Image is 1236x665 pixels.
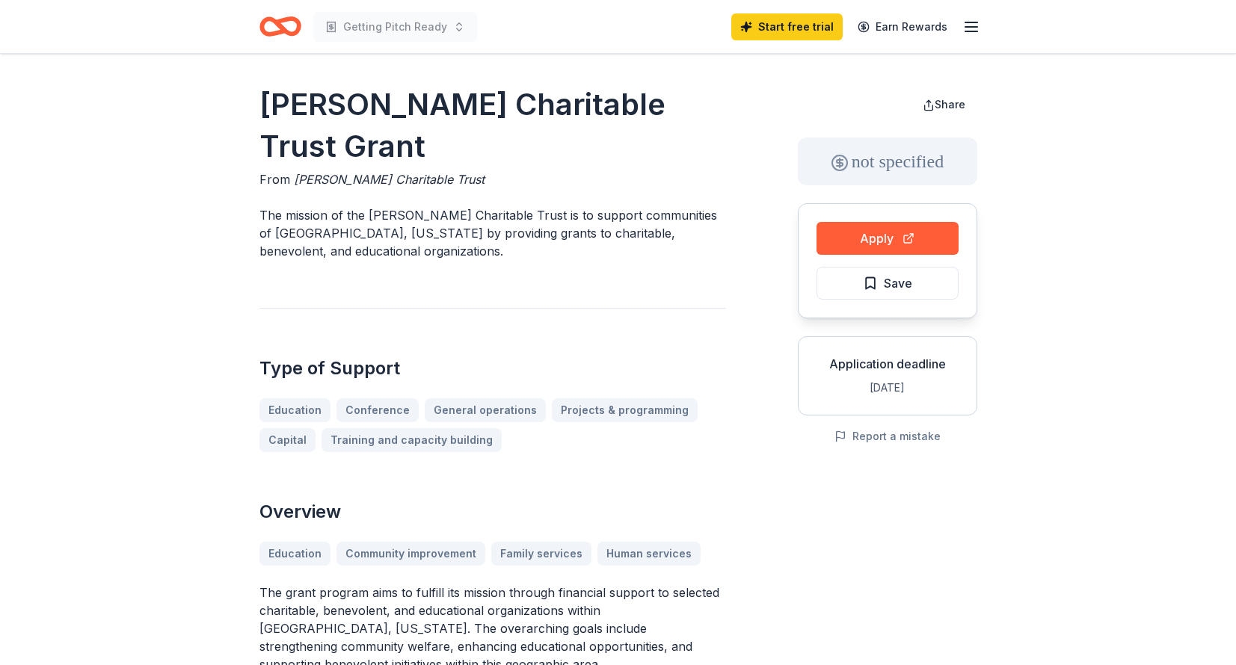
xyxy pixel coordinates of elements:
[817,267,959,300] button: Save
[294,172,485,187] span: [PERSON_NAME] Charitable Trust
[811,355,965,373] div: Application deadline
[935,98,965,111] span: Share
[817,222,959,255] button: Apply
[425,398,546,422] a: General operations
[336,398,419,422] a: Conference
[731,13,843,40] a: Start free trial
[259,206,726,260] p: The mission of the [PERSON_NAME] Charitable Trust is to support communities of [GEOGRAPHIC_DATA],...
[343,18,447,36] span: Getting Pitch Ready
[798,137,977,185] div: not specified
[313,12,477,42] button: Getting Pitch Ready
[552,398,698,422] a: Projects & programming
[259,398,330,422] a: Education
[884,273,912,293] span: Save
[259,428,316,452] a: Capital
[259,170,726,188] div: From
[811,379,965,397] div: [DATE]
[322,428,502,452] a: Training and capacity building
[259,500,726,524] h2: Overview
[834,427,941,445] button: Report a mistake
[911,90,977,120] button: Share
[849,13,956,40] a: Earn Rewards
[259,9,301,44] a: Home
[259,356,726,380] h2: Type of Support
[259,84,726,167] h1: [PERSON_NAME] Charitable Trust Grant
